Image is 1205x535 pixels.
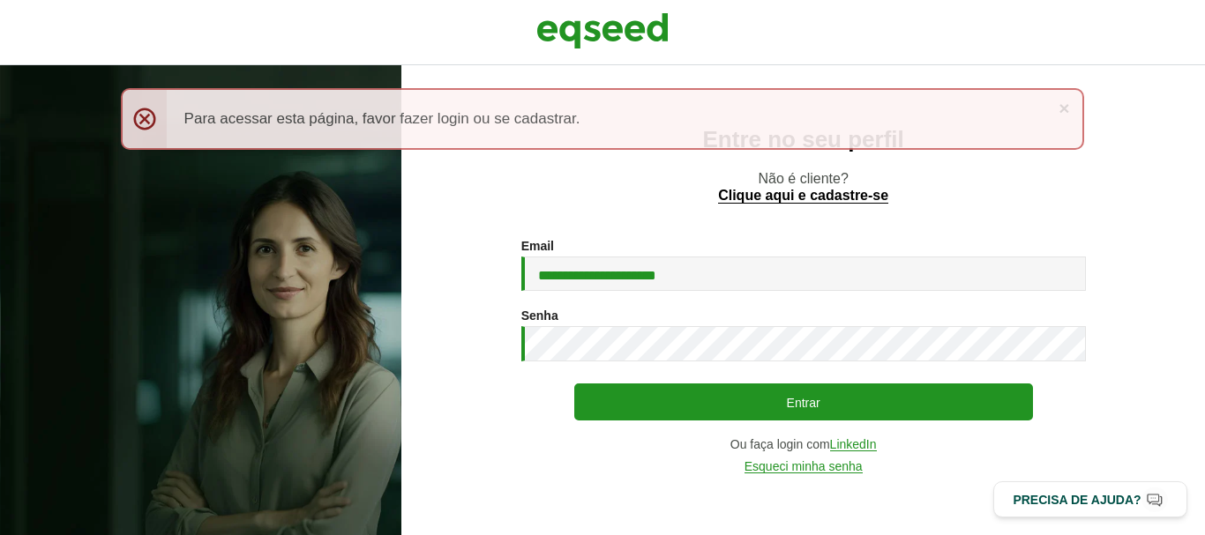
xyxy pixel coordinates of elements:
[574,383,1033,420] button: Entrar
[437,170,1170,204] p: Não é cliente?
[830,438,877,451] a: LinkedIn
[121,88,1085,150] div: Para acessar esta página, favor fazer login ou se cadastrar.
[718,189,888,204] a: Clique aqui e cadastre-se
[745,460,863,473] a: Esqueci minha senha
[1059,99,1069,117] a: ×
[521,240,554,252] label: Email
[536,9,669,53] img: EqSeed Logo
[521,438,1086,451] div: Ou faça login com
[521,309,558,322] label: Senha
